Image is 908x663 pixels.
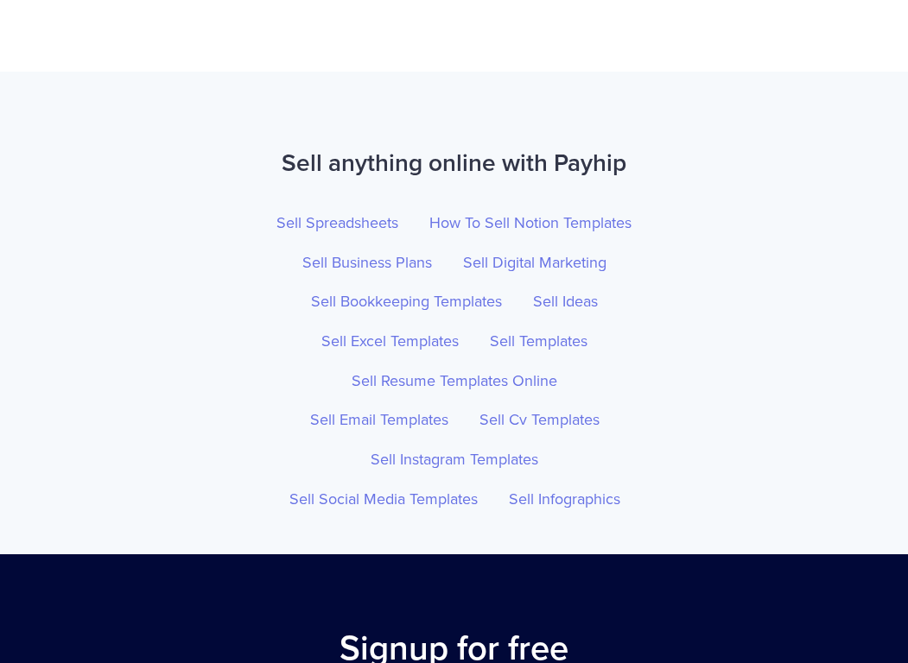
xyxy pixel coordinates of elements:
[450,243,619,283] a: Sell Digital Marketing
[297,401,461,440] a: Sell Email Templates
[298,282,515,322] a: Sell Bookkeeping Templates
[496,480,633,520] a: Sell Infographics
[276,480,491,520] a: Sell Social Media Templates
[477,322,600,362] a: Sell Templates
[520,282,611,322] a: Sell Ideas
[264,204,411,243] a: Sell Spreadsheets
[339,362,570,401] a: Sell Resume Templates Online
[289,243,445,283] a: Sell Business Plans
[416,204,644,243] a: How To Sell Notion Templates
[46,141,863,186] h2: Sell anything online with Payhip
[467,401,613,440] a: Sell Cv Templates
[358,440,551,480] a: Sell Instagram Templates
[308,322,472,362] a: Sell Excel Templates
